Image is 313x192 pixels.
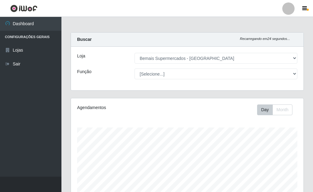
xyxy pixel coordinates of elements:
img: CoreUI Logo [10,5,37,12]
div: First group [257,104,292,115]
label: Função [77,69,92,75]
div: Toolbar with button groups [257,104,297,115]
button: Day [257,104,273,115]
label: Loja [77,53,85,59]
i: Recarregando em 24 segundos... [240,37,290,41]
button: Month [272,104,292,115]
strong: Buscar [77,37,92,42]
div: Agendamentos [77,104,163,111]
